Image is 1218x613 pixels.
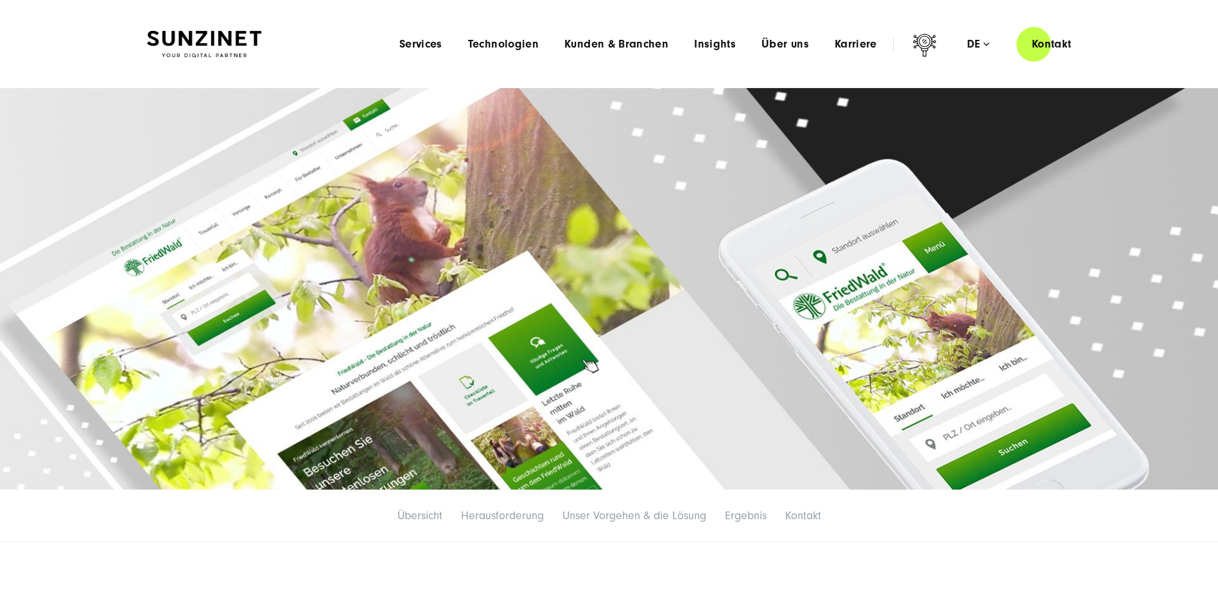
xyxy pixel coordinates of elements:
[725,509,767,522] a: Ergebnis
[397,509,442,522] a: Übersicht
[967,38,989,51] div: de
[835,38,877,51] a: Karriere
[1016,26,1087,62] a: Kontakt
[562,509,706,522] a: Unser Vorgehen & die Lösung
[785,509,821,522] a: Kontakt
[147,31,261,58] img: SUNZINET Full Service Digital Agentur
[468,38,539,51] a: Technologien
[761,38,809,51] a: Über uns
[399,38,442,51] a: Services
[564,38,668,51] a: Kunden & Branchen
[461,509,544,522] a: Herausforderung
[694,38,736,51] a: Insights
